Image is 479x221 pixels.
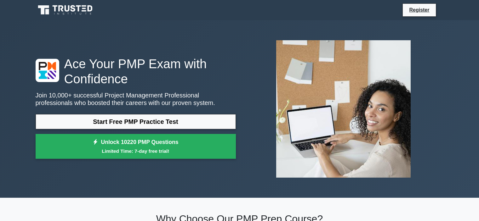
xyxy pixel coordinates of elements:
a: Start Free PMP Practice Test [36,114,236,129]
p: Join 10,000+ successful Project Management Professional professionals who boosted their careers w... [36,91,236,107]
a: Register [405,6,433,14]
h1: Ace Your PMP Exam with Confidence [36,56,236,86]
small: Limited Time: 7-day free trial! [43,147,228,155]
a: Unlock 10220 PMP QuestionsLimited Time: 7-day free trial! [36,134,236,159]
